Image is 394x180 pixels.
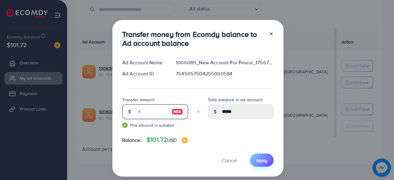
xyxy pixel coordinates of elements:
span: Balance: [122,137,142,144]
img: guide [122,122,128,128]
div: Ad Account ID [117,70,171,77]
span: Apply [256,157,267,163]
span: Cancel [222,157,237,164]
img: image [172,108,183,115]
div: 7545057504255000584 [171,70,278,77]
span: USD [167,137,177,143]
div: Ad Account Name [117,59,171,66]
div: 1006089_New Account For Fineur_1756720766830 [171,59,278,66]
h4: $101.72 [147,136,188,144]
button: Apply [250,154,274,167]
img: image [182,137,188,143]
button: Cancel [214,154,245,167]
label: Transfer amount [122,97,155,103]
small: This amount is suitable [122,122,188,128]
label: Total balance in ad account [208,97,263,103]
h3: Transfer money from Ecomdy balance to Ad account balance [122,30,264,48]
